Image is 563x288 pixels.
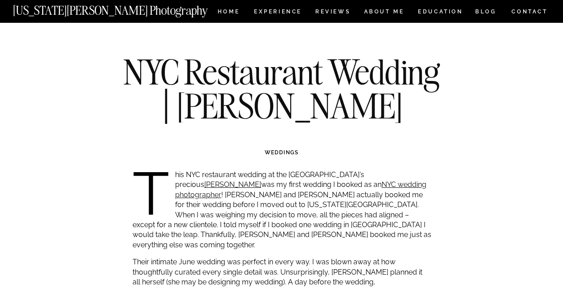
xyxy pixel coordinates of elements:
[133,170,431,250] p: This NYC restaurant wedding at the [GEOGRAPHIC_DATA]’s precious was my first wedding I booked as ...
[254,9,301,17] a: Experience
[417,9,464,17] a: EDUCATION
[315,9,349,17] a: REVIEWS
[364,9,404,17] a: ABOUT ME
[475,9,497,17] a: BLOG
[204,180,261,189] a: [PERSON_NAME]
[13,4,238,12] a: [US_STATE][PERSON_NAME] Photography
[119,55,444,123] h1: NYC Restaurant Wedding | [PERSON_NAME]
[265,149,299,156] a: WEDDINGS
[175,180,426,199] a: NYC wedding photographer
[216,9,241,17] a: HOME
[511,7,548,17] a: CONTACT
